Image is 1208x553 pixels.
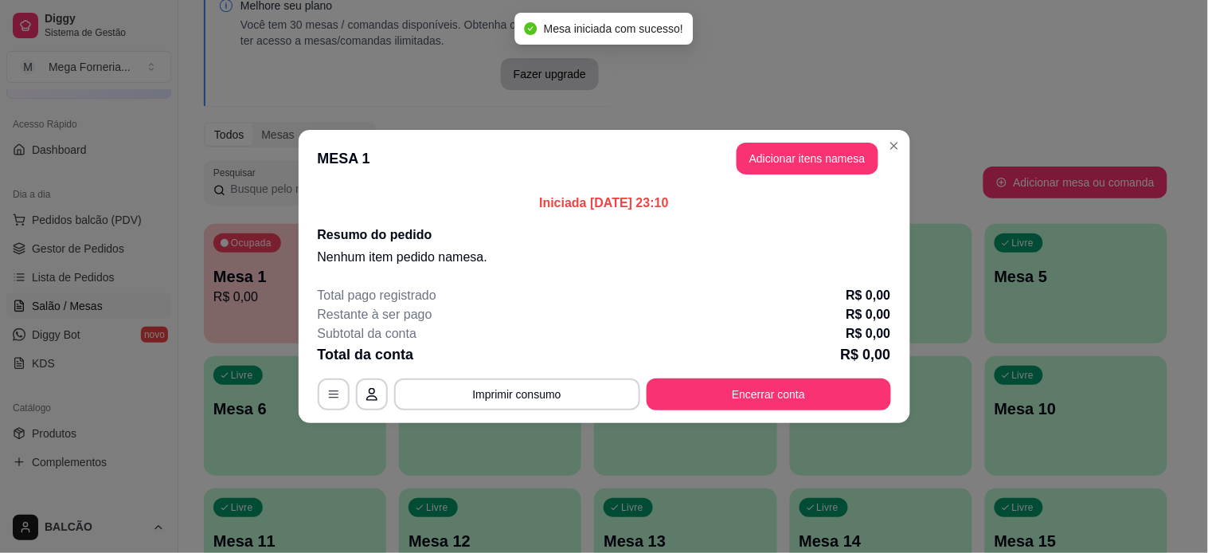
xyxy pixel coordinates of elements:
h2: Resumo do pedido [318,226,891,245]
button: Imprimir consumo [394,378,640,410]
span: Mesa iniciada com sucesso! [544,22,683,35]
p: R$ 0,00 [846,324,890,343]
p: R$ 0,00 [846,286,890,305]
p: Iniciada [DATE] 23:10 [318,194,891,213]
button: Close [882,133,907,159]
button: Adicionar itens namesa [737,143,878,175]
p: Nenhum item pedido na mesa . [318,248,891,267]
p: R$ 0,00 [846,305,890,324]
span: check-circle [525,22,538,35]
p: Total pago registrado [318,286,436,305]
p: R$ 0,00 [840,343,890,366]
header: MESA 1 [299,130,910,187]
p: Total da conta [318,343,414,366]
p: Subtotal da conta [318,324,417,343]
p: Restante à ser pago [318,305,432,324]
button: Encerrar conta [647,378,891,410]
